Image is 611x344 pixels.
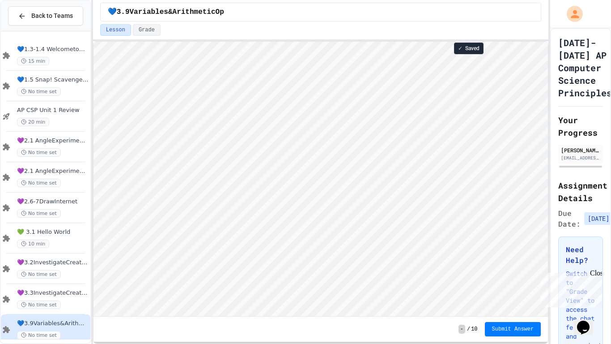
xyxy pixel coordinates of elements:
[133,24,161,36] button: Grade
[17,57,49,65] span: 15 min
[17,259,89,267] span: 💜3.2InvestigateCreateVars
[17,270,61,279] span: No time set
[8,6,83,26] button: Back to Teams
[558,114,603,139] h2: Your Progress
[458,325,465,334] span: -
[100,24,131,36] button: Lesson
[17,228,89,236] span: 💚 3.1 Hello World
[17,289,89,297] span: 💜3.3InvestigateCreateVars(A:GraphOrg)
[17,168,89,175] span: 💜2.1 AngleExperiments2
[561,146,600,154] div: [PERSON_NAME]
[17,301,61,309] span: No time set
[573,308,602,335] iframe: chat widget
[17,46,89,53] span: 💙1.3-1.4 WelcometoSnap!
[558,179,603,204] h2: Assignment Details
[17,148,61,157] span: No time set
[471,326,477,333] span: 10
[558,208,581,229] span: Due Date:
[17,87,61,96] span: No time set
[17,179,61,187] span: No time set
[17,209,61,218] span: No time set
[17,331,61,340] span: No time set
[17,198,89,206] span: 💜2.6-7DrawInternet
[17,320,89,327] span: 💙3.9Variables&ArithmeticOp
[458,45,462,52] span: ✓
[467,326,470,333] span: /
[17,118,49,126] span: 20 min
[492,326,534,333] span: Submit Answer
[561,155,600,161] div: [EMAIL_ADDRESS][DOMAIN_NAME]
[108,7,224,17] span: 💙3.9Variables&ArithmeticOp
[17,76,89,84] span: 💙1.5 Snap! ScavengerHunt
[4,4,62,57] div: Chat with us now!Close
[17,240,49,248] span: 10 min
[557,4,585,24] div: My Account
[566,244,595,266] h3: Need Help?
[465,45,479,52] span: Saved
[537,269,602,307] iframe: chat widget
[17,107,89,114] span: AP CSP Unit 1 Review
[17,137,89,145] span: 💜2.1 AngleExperiments1
[485,322,541,336] button: Submit Answer
[31,11,73,21] span: Back to Teams
[93,42,548,316] iframe: Snap! Programming Environment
